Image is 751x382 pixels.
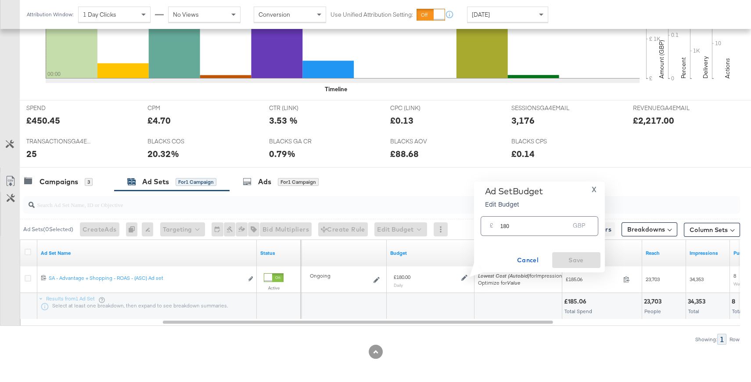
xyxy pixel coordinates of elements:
[147,147,179,160] div: 20.32%
[394,274,410,281] div: £180.00
[142,177,169,187] div: Ad Sets
[564,308,592,314] span: Total Spend
[269,137,335,146] span: BLACKS GA CR
[23,225,73,233] div: Ad Sets ( 0 Selected)
[688,308,699,314] span: Total
[729,336,740,343] div: Row
[269,147,295,160] div: 0.79%
[26,147,37,160] div: 25
[173,11,199,18] span: No Views
[147,104,213,112] span: CPM
[176,178,216,186] div: for 1 Campaign
[390,137,456,146] span: BLACKS AOV
[592,183,596,196] span: X
[486,220,497,236] div: £
[658,40,665,79] text: Amount (GBP)
[733,272,736,279] span: 8
[147,114,171,127] div: £4.70
[478,279,565,286] div: Optimize for
[83,11,116,18] span: 1 Day Clicks
[258,177,271,187] div: Ads
[26,11,74,18] div: Attribution Window:
[147,137,213,146] span: BLACKS COS
[331,11,413,19] label: Use Unified Attribution Setting:
[717,334,726,345] div: 1
[259,11,290,18] span: Conversion
[564,297,589,306] div: £185.06
[511,137,577,146] span: BLACKS CPS
[511,147,535,160] div: £0.14
[684,223,740,237] button: Column Sets
[278,178,319,186] div: for 1 Campaign
[485,186,543,196] div: Ad Set Budget
[390,104,456,112] span: CPC (LINK)
[269,114,298,127] div: 3.53 %
[126,222,142,236] div: 0
[325,85,347,93] div: Timeline
[260,250,297,257] a: Shows the current state of your Ad Set.
[49,275,243,284] a: SA - Advantage + Shopping - ROAS - (ASC) Ad set
[35,193,675,210] input: Search Ad Set Name, ID or Objective
[40,177,78,187] div: Campaigns
[507,279,520,286] em: Value
[26,104,92,112] span: SPEND
[569,220,589,236] div: GBP
[588,186,600,193] button: X
[732,308,743,314] span: Total
[646,250,683,257] a: The number of people your ad was served to.
[390,114,413,127] div: £0.13
[269,104,335,112] span: CTR (LINK)
[472,11,490,18] span: [DATE]
[85,178,93,186] div: 3
[390,147,419,160] div: £88.68
[566,276,620,282] span: £185.06
[679,57,687,79] text: Percent
[507,255,549,266] span: Cancel
[633,104,699,112] span: REVENUEGA4EMAIL
[245,250,383,257] a: Shows when your Ad Set is scheduled to deliver.
[646,276,660,282] span: 23,703
[690,250,726,257] a: The number of times your ad was served. On mobile apps an ad is counted as served the first time ...
[622,222,677,236] button: Breakdowns
[644,308,661,314] span: People
[723,58,731,79] text: Actions
[310,272,331,279] span: ongoing
[500,213,570,232] input: Enter your budget
[26,114,60,127] div: £450.45
[41,250,253,257] a: Your Ad Set name.
[264,285,284,291] label: Active
[49,275,243,282] div: SA - Advantage + Shopping - ROAS - (ASC) Ad set
[504,252,552,268] button: Cancel
[701,56,709,79] text: Delivery
[690,276,704,282] span: 34,353
[695,336,717,343] div: Showing:
[644,297,664,306] div: 23,703
[478,272,565,279] span: for Impressions
[26,137,92,146] span: TRANSACTIONSGA4EMAIL
[732,297,738,306] div: 8
[394,282,403,288] sub: Daily
[390,250,471,257] a: Shows the current budget of Ad Set.
[511,104,577,112] span: SESSIONSGA4EMAIL
[688,297,708,306] div: 34,353
[485,200,543,208] p: Edit Budget
[511,114,535,127] div: 3,176
[478,272,530,279] em: Lowest Cost (Autobid)
[633,114,674,127] div: £2,217.00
